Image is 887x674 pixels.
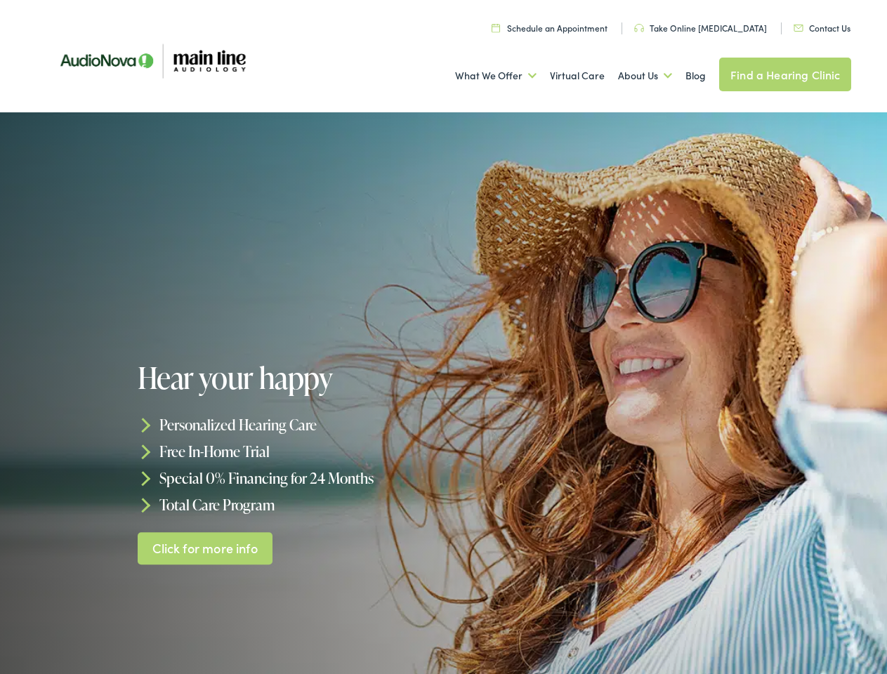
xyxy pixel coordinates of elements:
[455,50,537,102] a: What We Offer
[138,465,448,491] li: Special 0% Financing for 24 Months
[138,411,448,438] li: Personalized Hearing Care
[138,362,448,394] h1: Hear your happy
[138,438,448,465] li: Free In-Home Trial
[492,23,500,32] img: utility icon
[618,50,672,102] a: About Us
[138,532,273,565] a: Click for more info
[550,50,605,102] a: Virtual Care
[794,25,803,32] img: utility icon
[634,24,644,32] img: utility icon
[634,22,767,34] a: Take Online [MEDICAL_DATA]
[794,22,850,34] a: Contact Us
[719,58,851,91] a: Find a Hearing Clinic
[685,50,706,102] a: Blog
[138,491,448,518] li: Total Care Program
[492,22,607,34] a: Schedule an Appointment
